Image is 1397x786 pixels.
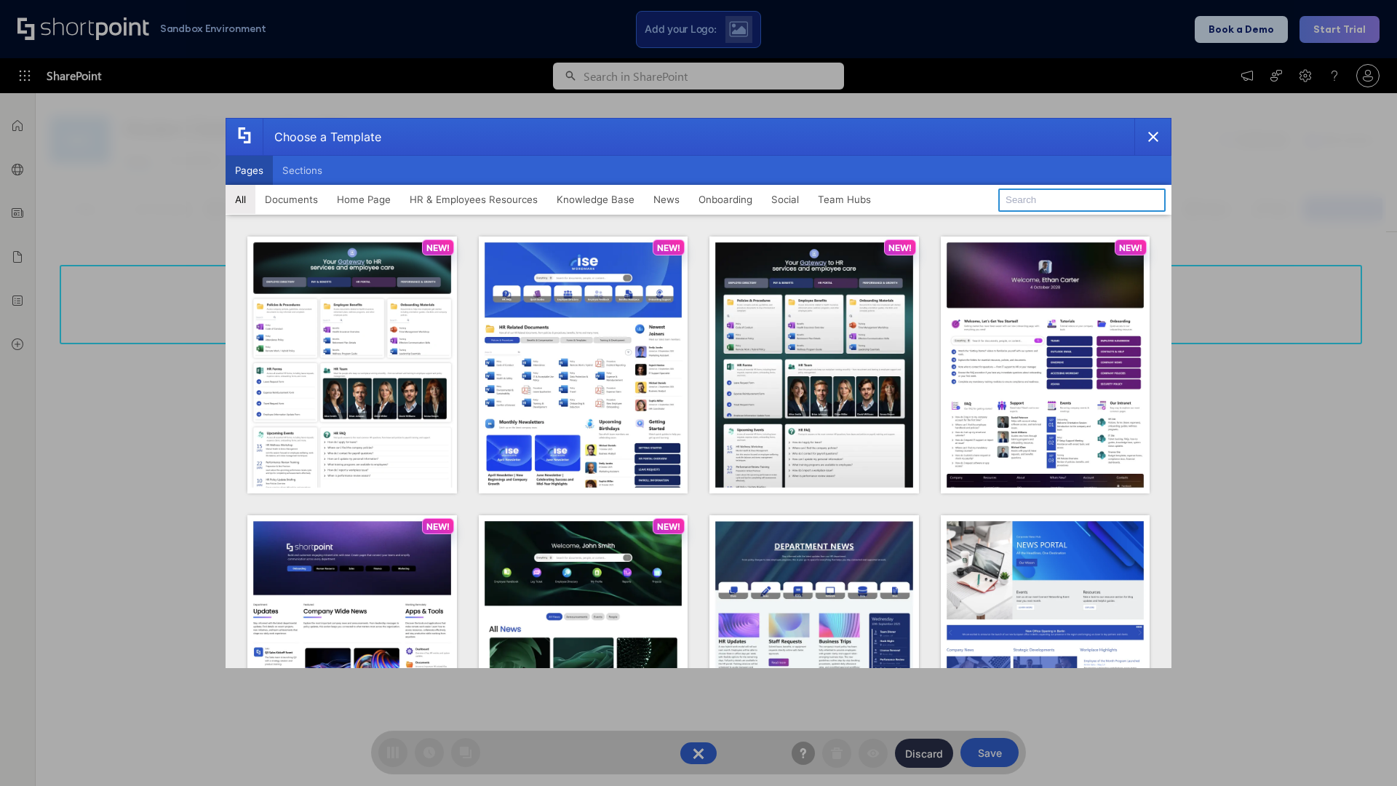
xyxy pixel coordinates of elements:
button: HR & Employees Resources [400,185,547,214]
button: Knowledge Base [547,185,644,214]
div: template selector [226,118,1171,668]
p: NEW! [1119,242,1142,253]
p: NEW! [657,521,680,532]
button: Documents [255,185,327,214]
button: News [644,185,689,214]
button: Sections [273,156,332,185]
button: All [226,185,255,214]
p: NEW! [426,242,450,253]
iframe: Chat Widget [1135,617,1397,786]
button: Team Hubs [808,185,880,214]
p: NEW! [657,242,680,253]
button: Social [762,185,808,214]
p: NEW! [888,242,912,253]
button: Home Page [327,185,400,214]
input: Search [998,188,1166,212]
p: NEW! [426,521,450,532]
button: Pages [226,156,273,185]
button: Onboarding [689,185,762,214]
div: Choose a Template [263,119,381,155]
